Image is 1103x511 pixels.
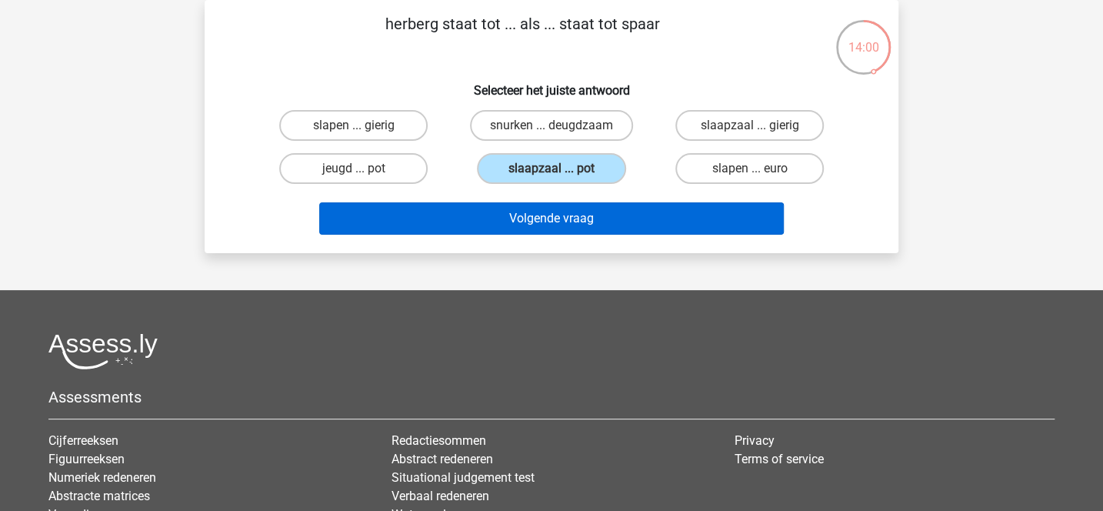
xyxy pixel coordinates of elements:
a: Numeriek redeneren [48,470,156,485]
a: Verbaal redeneren [392,489,489,503]
label: snurken ... deugdzaam [470,110,633,141]
a: Privacy [735,433,775,448]
a: Abstracte matrices [48,489,150,503]
a: Redactiesommen [392,433,486,448]
div: 14:00 [835,18,892,57]
button: Volgende vraag [319,202,785,235]
label: slaapzaal ... gierig [675,110,824,141]
label: slaapzaal ... pot [477,153,625,184]
a: Figuurreeksen [48,452,125,466]
a: Situational judgement test [392,470,535,485]
label: jeugd ... pot [279,153,428,184]
p: herberg staat tot ... als ... staat tot spaar [229,12,816,58]
label: slapen ... euro [675,153,824,184]
label: slapen ... gierig [279,110,428,141]
h6: Selecteer het juiste antwoord [229,71,874,98]
a: Terms of service [735,452,824,466]
img: Assessly logo [48,333,158,369]
a: Cijferreeksen [48,433,118,448]
a: Abstract redeneren [392,452,493,466]
h5: Assessments [48,388,1055,406]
